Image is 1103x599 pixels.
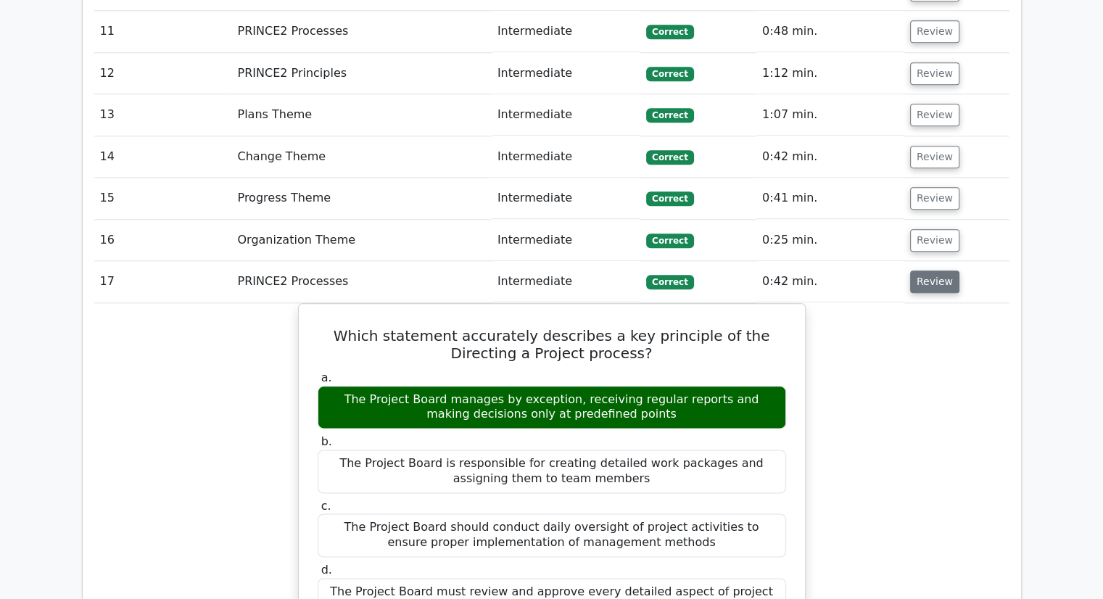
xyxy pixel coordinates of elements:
span: d. [321,563,332,577]
span: c. [321,499,331,513]
td: Intermediate [492,94,640,136]
button: Review [910,270,959,293]
td: Intermediate [492,178,640,219]
td: Progress Theme [231,178,491,219]
td: Intermediate [492,53,640,94]
button: Review [910,20,959,43]
td: 0:42 min. [756,261,904,302]
td: Intermediate [492,11,640,52]
td: PRINCE2 Processes [231,261,491,302]
td: Change Theme [231,136,491,178]
span: Correct [646,191,693,206]
span: Correct [646,67,693,81]
span: Correct [646,234,693,248]
td: PRINCE2 Principles [231,53,491,94]
td: 0:48 min. [756,11,904,52]
span: Correct [646,150,693,165]
span: a. [321,371,332,384]
span: Correct [646,25,693,39]
button: Review [910,146,959,168]
td: 15 [94,178,232,219]
button: Review [910,229,959,252]
td: 11 [94,11,232,52]
td: 0:25 min. [756,220,904,261]
button: Review [910,62,959,85]
span: Correct [646,108,693,123]
td: Intermediate [492,136,640,178]
td: 0:41 min. [756,178,904,219]
td: 16 [94,220,232,261]
td: 13 [94,94,232,136]
td: PRINCE2 Processes [231,11,491,52]
div: The Project Board manages by exception, receiving regular reports and making decisions only at pr... [318,386,786,429]
span: Correct [646,275,693,289]
td: 1:07 min. [756,94,904,136]
button: Review [910,104,959,126]
td: Organization Theme [231,220,491,261]
div: The Project Board should conduct daily oversight of project activities to ensure proper implement... [318,513,786,557]
div: The Project Board is responsible for creating detailed work packages and assigning them to team m... [318,450,786,493]
td: 0:42 min. [756,136,904,178]
td: Intermediate [492,261,640,302]
span: b. [321,434,332,448]
td: Intermediate [492,220,640,261]
button: Review [910,187,959,210]
td: 17 [94,261,232,302]
h5: Which statement accurately describes a key principle of the Directing a Project process? [316,327,788,362]
td: 1:12 min. [756,53,904,94]
td: Plans Theme [231,94,491,136]
td: 14 [94,136,232,178]
td: 12 [94,53,232,94]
